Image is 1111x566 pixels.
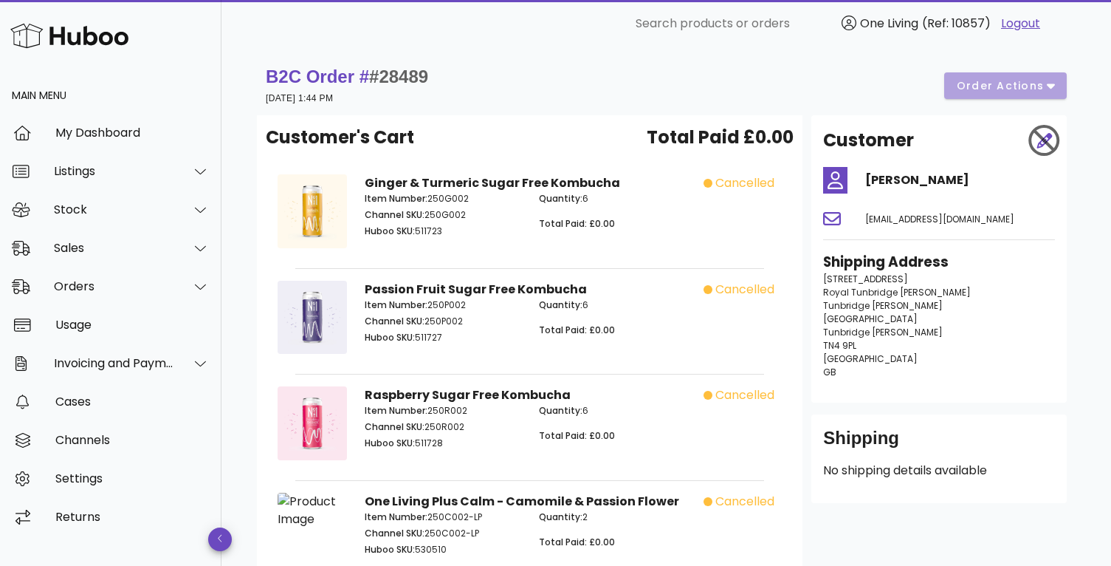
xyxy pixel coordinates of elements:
div: Cases [55,395,210,409]
span: Channel SKU: [365,208,424,221]
div: Usage [55,318,210,332]
img: Product Image [278,386,347,460]
p: 250P002 [365,299,521,312]
strong: B2C Order # [266,67,428,86]
img: Product Image [278,174,347,248]
div: Channels [55,433,210,447]
span: Channel SKU: [365,527,424,539]
span: GB [823,366,836,378]
h4: [PERSON_NAME] [865,171,1055,189]
h3: Shipping Address [823,252,1055,273]
span: Item Number: [365,404,427,417]
span: cancelled [715,281,774,299]
strong: Raspberry Sugar Free Kombucha [365,386,571,403]
p: 250R002 [365,420,521,434]
span: Total Paid £0.00 [647,124,794,151]
div: Listings [54,164,174,178]
p: No shipping details available [823,462,1055,480]
span: Item Number: [365,511,427,523]
span: [EMAIL_ADDRESS][DOMAIN_NAME] [865,213,1014,225]
span: [GEOGRAPHIC_DATA] [823,352,918,365]
span: One Living [860,15,918,32]
div: Stock [54,202,174,216]
h2: Customer [823,127,914,154]
a: Logout [1001,15,1040,33]
span: Huboo SKU: [365,331,415,344]
span: Huboo SKU: [365,225,415,237]
span: Total Paid: £0.00 [539,324,615,336]
div: Sales [54,241,174,255]
div: Shipping [823,426,1055,462]
div: Settings [55,471,210,485]
div: My Dashboard [55,126,210,140]
p: 6 [539,404,695,417]
p: 530510 [365,543,521,556]
span: Item Number: [365,299,427,311]
p: 6 [539,192,695,205]
img: Huboo Logo [10,20,128,52]
span: Channel SKU: [365,420,424,433]
span: Total Paid: £0.00 [539,536,615,548]
span: Tunbridge [PERSON_NAME] [823,326,943,338]
span: Quantity: [539,299,582,311]
span: [STREET_ADDRESS] [823,273,908,285]
div: Orders [54,279,174,293]
span: Channel SKU: [365,315,424,327]
p: 511728 [365,437,521,450]
p: 511723 [365,225,521,238]
span: (Ref: 10857) [922,15,991,32]
p: 250G002 [365,208,521,222]
img: Product Image [278,281,347,355]
strong: One Living Plus Calm - Camomile & Passion Flower [365,493,679,510]
span: TN4 9PL [823,339,856,352]
span: Total Paid: £0.00 [539,217,615,230]
p: 250C002-LP [365,511,521,524]
p: 250R002 [365,404,521,417]
span: Quantity: [539,404,582,417]
p: 250P002 [365,315,521,328]
small: [DATE] 1:44 PM [266,93,333,103]
p: 250C002-LP [365,527,521,540]
div: Returns [55,510,210,524]
span: Huboo SKU: [365,543,415,556]
p: 250G002 [365,192,521,205]
span: Quantity: [539,192,582,205]
strong: Passion Fruit Sugar Free Kombucha [365,281,587,298]
span: cancelled [715,386,774,404]
span: cancelled [715,174,774,192]
span: [GEOGRAPHIC_DATA] [823,313,918,325]
img: Product Image [278,493,347,528]
span: Customer's Cart [266,124,414,151]
p: 2 [539,511,695,524]
p: 511727 [365,331,521,344]
span: cancelled [715,493,774,511]
span: Total Paid: £0.00 [539,429,615,442]
p: 6 [539,299,695,312]
span: Quantity: [539,511,582,523]
span: Tunbridge [PERSON_NAME] [823,299,943,312]
span: Royal Tunbridge [PERSON_NAME] [823,286,971,299]
div: Invoicing and Payments [54,356,174,370]
span: Huboo SKU: [365,437,415,449]
strong: Ginger & Turmeric Sugar Free Kombucha [365,174,620,191]
span: Item Number: [365,192,427,205]
span: #28489 [369,67,428,86]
